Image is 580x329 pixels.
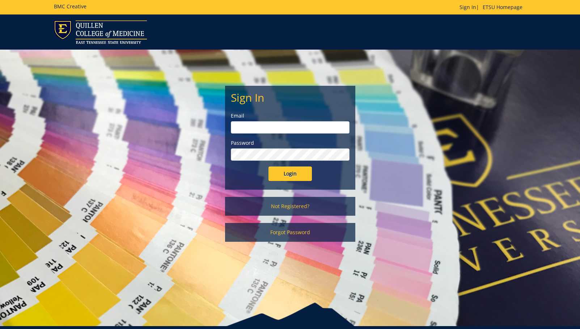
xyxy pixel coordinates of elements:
p: | [460,4,526,11]
h2: Sign In [231,92,350,104]
a: Sign In [460,4,476,10]
img: ETSU logo [54,20,147,44]
a: Not Registered? [225,197,355,216]
input: Login [268,166,312,181]
a: ETSU Homepage [479,4,526,10]
label: Email [231,112,350,119]
h5: BMC Creative [54,4,86,9]
label: Password [231,139,350,147]
a: Forgot Password [225,223,355,242]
